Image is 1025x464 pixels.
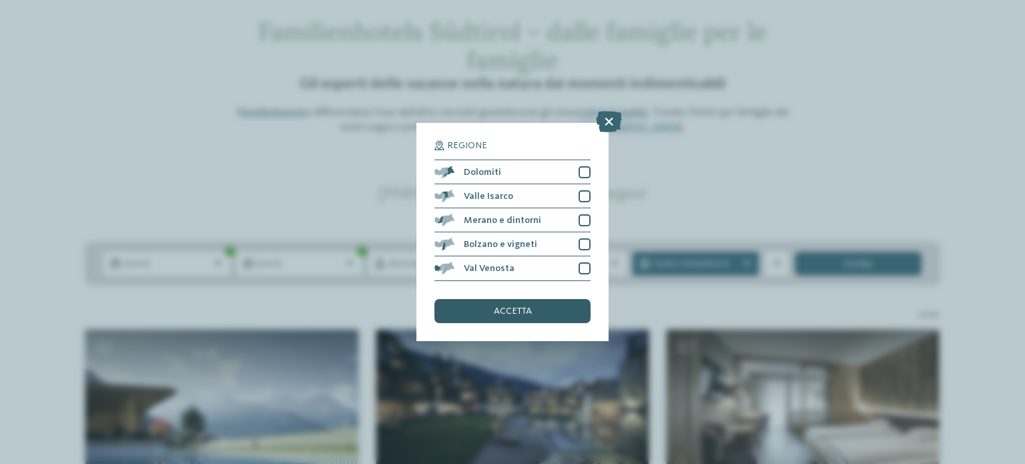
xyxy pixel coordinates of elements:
[494,306,532,316] span: accetta
[464,192,513,201] span: Valle Isarco
[464,264,515,273] span: Val Venosta
[447,141,487,150] span: Regione
[464,216,541,225] span: Merano e dintorni
[464,168,501,177] span: Dolomiti
[464,240,537,249] span: Bolzano e vigneti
